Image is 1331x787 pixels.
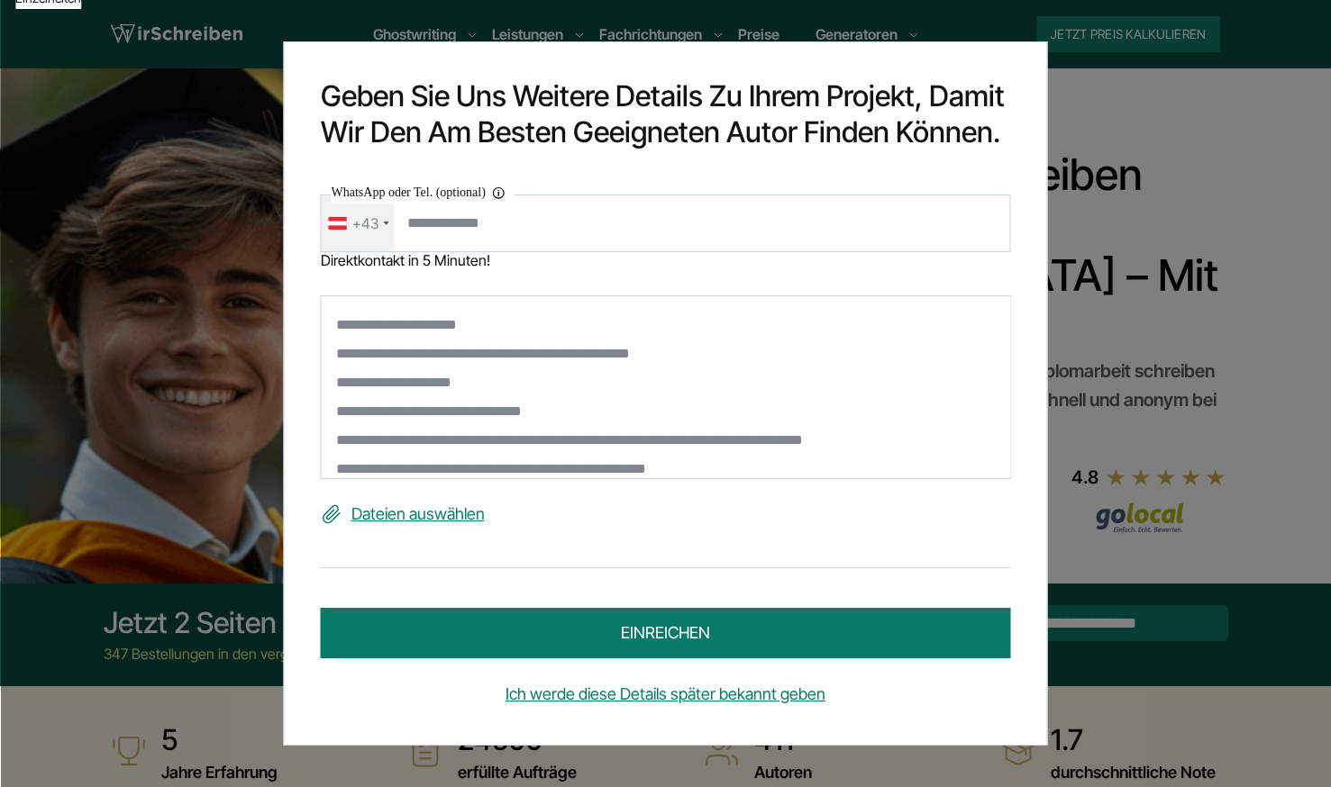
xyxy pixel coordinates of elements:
[352,209,378,238] div: +43
[321,680,1011,709] a: Ich werde diese Details später bekannt geben
[321,252,1011,268] div: Direktkontakt in 5 Minuten!
[332,182,515,204] label: WhatsApp oder Tel. (optional)
[322,195,395,251] div: Telephone country code
[321,78,1011,150] h2: Geben Sie uns weitere Details zu Ihrem Projekt, damit wir den am besten geeigneten Autor finden k...
[321,608,1011,658] button: einreichen
[321,500,1011,529] label: Dateien auswählen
